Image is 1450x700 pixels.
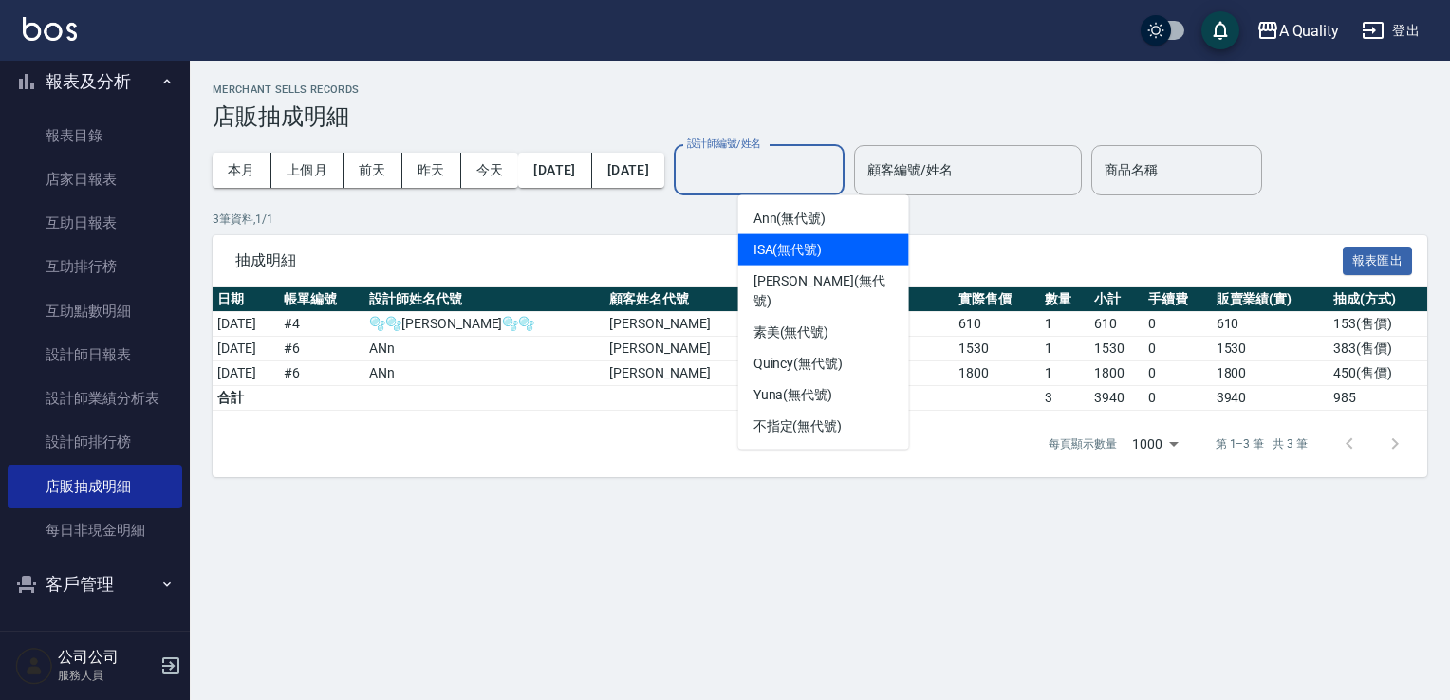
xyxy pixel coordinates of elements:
td: # 6 [279,361,364,386]
img: Logo [23,17,77,41]
th: 顧客姓名代號 [604,287,756,312]
td: 1800 [1212,361,1329,386]
td: 0 [1143,312,1211,337]
button: 登出 [1354,13,1427,48]
td: [PERSON_NAME] [604,361,756,386]
td: 1530 [1089,337,1143,361]
p: 服務人員 [58,667,155,684]
th: 販賣業績(實) [1212,287,1329,312]
td: 153 ( 售價 ) [1329,312,1427,337]
h2: Merchant Sells Records [213,83,1427,96]
td: ANn [364,361,604,386]
td: 1800 [954,361,1039,386]
td: 1800 [1089,361,1143,386]
td: 1530 [954,337,1039,361]
span: Quincy (無代號) [753,354,843,374]
span: Yuna (無代號) [753,385,833,405]
td: 383 ( 售價 ) [1329,337,1427,361]
th: 小計 [1089,287,1143,312]
a: 店販抽成明細 [8,465,182,508]
button: 報表及分析 [8,57,182,106]
td: # 4 [279,312,364,337]
th: 設計師姓名代號 [364,287,604,312]
td: 合計 [213,386,279,411]
td: 3940 [1089,386,1143,411]
td: 3 [1040,386,1089,411]
button: 昨天 [402,153,461,188]
p: 3 筆資料, 1 / 1 [213,211,1427,228]
button: [DATE] [592,153,664,188]
th: 實際售價 [954,287,1039,312]
a: 設計師排行榜 [8,420,182,464]
button: 客戶管理 [8,560,182,609]
td: 0 [1143,337,1211,361]
a: 設計師業績分析表 [8,377,182,420]
button: 報表匯出 [1343,247,1413,276]
h5: 公司公司 [58,648,155,667]
a: 每日非現金明細 [8,508,182,552]
a: 互助點數明細 [8,289,182,333]
td: # 6 [279,337,364,361]
span: [PERSON_NAME] (無代號) [753,271,894,311]
button: 上個月 [271,153,344,188]
td: 1 [1040,337,1089,361]
td: 1 [1040,312,1089,337]
a: 互助排行榜 [8,245,182,288]
span: ISA (無代號) [753,240,823,260]
td: [DATE] [213,361,279,386]
td: 610 [954,312,1039,337]
th: 日期 [213,287,279,312]
h3: 店販抽成明細 [213,103,1427,130]
button: save [1201,11,1239,49]
p: 每頁顯示數量 [1049,435,1117,452]
td: 3940 [1212,386,1329,411]
a: 互助日報表 [8,201,182,245]
td: ANn [364,337,604,361]
a: 店家日報表 [8,157,182,201]
td: 450 ( 售價 ) [1329,361,1427,386]
button: A Quality [1249,11,1348,50]
th: 帳單編號 [279,287,364,312]
a: 設計師日報表 [8,333,182,377]
td: 1 [1040,361,1089,386]
td: [PERSON_NAME] [604,337,756,361]
td: 985 [1329,386,1427,411]
td: [DATE] [213,337,279,361]
a: 報表匯出 [1343,250,1413,268]
th: 抽成(方式) [1329,287,1427,312]
button: 前天 [344,153,402,188]
p: 第 1–3 筆 共 3 筆 [1216,435,1308,452]
label: 設計師編號/姓名 [687,137,761,151]
div: 1000 [1125,418,1185,470]
td: [PERSON_NAME] [604,312,756,337]
button: 今天 [461,153,519,188]
td: 🫧🫧[PERSON_NAME]🫧🫧 [364,312,604,337]
td: 610 [1212,312,1329,337]
span: 素美 (無代號) [753,322,829,342]
a: 報表目錄 [8,114,182,157]
td: 0 [1143,386,1211,411]
span: 不指定 (無代號) [753,416,843,436]
span: Ann (無代號) [753,209,827,229]
div: A Quality [1279,19,1340,43]
button: 本月 [213,153,271,188]
th: 手續費 [1143,287,1211,312]
td: 0 [1143,361,1211,386]
td: [DATE] [213,312,279,337]
td: 1530 [1212,337,1329,361]
td: 610 [1089,312,1143,337]
button: [DATE] [518,153,591,188]
th: 數量 [1040,287,1089,312]
img: Person [15,647,53,685]
span: 抽成明細 [235,251,1343,270]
